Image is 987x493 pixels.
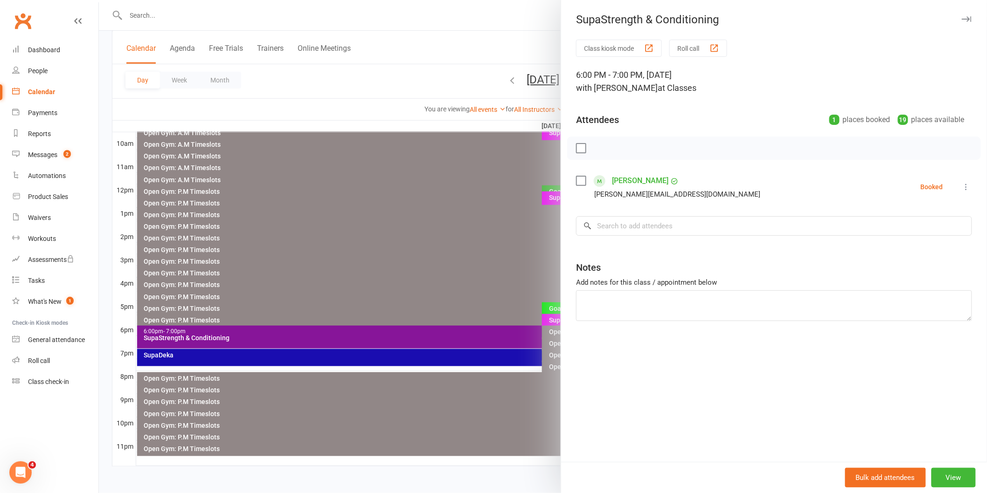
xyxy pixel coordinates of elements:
div: 19 [898,115,908,125]
a: People [12,61,98,82]
a: Reports [12,123,98,144]
div: Waivers [28,214,51,221]
span: 2 [63,150,71,158]
a: Clubworx [11,9,35,33]
div: Add notes for this class / appointment below [576,277,972,288]
div: 1 [829,115,840,125]
div: Dashboard [28,46,60,54]
div: Automations [28,172,66,179]
a: Payments [12,103,98,123]
a: Workouts [12,228,98,249]
div: Calendar [28,88,55,96]
div: Attendees [576,113,619,126]
button: Class kiosk mode [576,40,662,57]
a: Tasks [12,270,98,291]
a: What's New1 [12,291,98,312]
a: Waivers [12,207,98,228]
div: Messages [28,151,57,158]
a: General attendance kiosk mode [12,329,98,350]
div: 6:00 PM - 7:00 PM, [DATE] [576,68,972,95]
div: Roll call [28,357,50,364]
div: People [28,67,48,75]
div: SupaStrength & Conditioning [561,13,987,26]
div: Booked [921,184,943,190]
div: Tasks [28,277,45,284]
a: Dashboard [12,40,98,61]
div: places available [898,113,965,126]
span: at Classes [658,83,696,93]
a: Messages 2 [12,144,98,165]
span: with [PERSON_NAME] [576,83,658,93]
a: Class kiosk mode [12,371,98,392]
div: Reports [28,130,51,137]
button: Roll call [669,40,727,57]
input: Search to add attendees [576,216,972,236]
span: 1 [66,297,74,305]
div: Payments [28,109,57,116]
button: View [931,468,976,487]
div: Workouts [28,235,56,242]
div: Notes [576,261,601,274]
a: Calendar [12,82,98,103]
div: places booked [829,113,890,126]
div: Assessments [28,256,74,263]
a: Product Sales [12,186,98,207]
a: Roll call [12,350,98,371]
a: Automations [12,165,98,186]
span: 4 [28,461,36,469]
a: Assessments [12,249,98,270]
div: Product Sales [28,193,68,200]
div: General attendance [28,336,85,343]
div: What's New [28,298,62,305]
iframe: Intercom live chat [9,461,32,484]
button: Bulk add attendees [845,468,926,487]
div: Class check-in [28,378,69,385]
a: [PERSON_NAME] [612,173,668,188]
div: [PERSON_NAME][EMAIL_ADDRESS][DOMAIN_NAME] [594,188,760,200]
